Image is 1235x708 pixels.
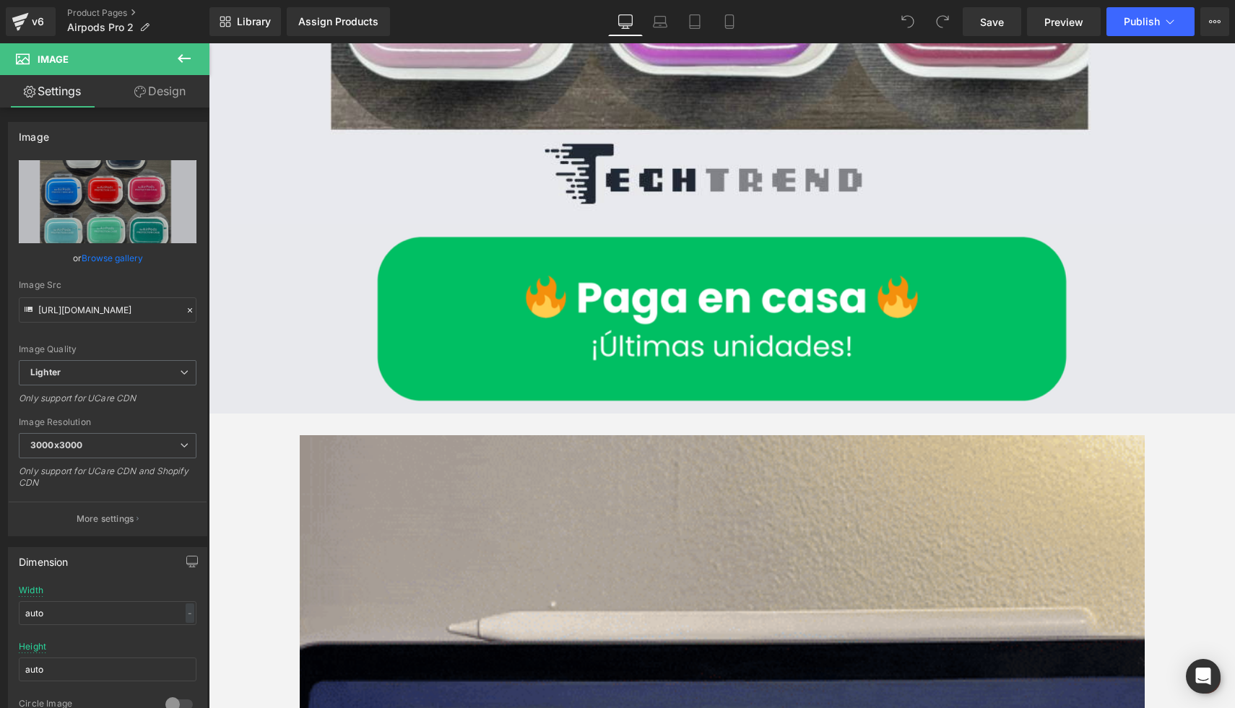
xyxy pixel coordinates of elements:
[928,7,957,36] button: Redo
[298,16,378,27] div: Assign Products
[67,7,209,19] a: Product Pages
[77,512,134,525] p: More settings
[1186,659,1221,694] div: Open Intercom Messenger
[19,280,196,290] div: Image Src
[108,75,212,108] a: Design
[1200,7,1229,36] button: More
[237,15,271,28] span: Library
[712,7,747,36] a: Mobile
[980,14,1004,30] span: Save
[19,642,46,652] div: Height
[67,22,134,33] span: Airpods Pro 2
[9,502,207,536] button: More settings
[608,7,643,36] a: Desktop
[6,7,56,36] a: v6
[19,250,196,266] div: or
[19,466,196,498] div: Only support for UCare CDN and Shopify CDN
[209,7,281,36] a: New Library
[677,7,712,36] a: Tablet
[19,585,43,595] div: Width
[893,7,922,36] button: Undo
[19,548,69,568] div: Dimension
[19,297,196,323] input: Link
[19,344,196,354] div: Image Quality
[1106,7,1195,36] button: Publish
[19,123,49,143] div: Image
[30,440,82,450] b: 3000x3000
[1124,16,1160,27] span: Publish
[643,7,677,36] a: Laptop
[82,245,143,271] a: Browse gallery
[1044,14,1083,30] span: Preview
[38,53,69,65] span: Image
[30,367,61,377] b: Lighter
[29,12,47,31] div: v6
[19,393,196,414] div: Only support for UCare CDN
[19,657,196,681] input: auto
[19,601,196,625] input: auto
[186,603,194,623] div: -
[19,417,196,427] div: Image Resolution
[1027,7,1101,36] a: Preview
